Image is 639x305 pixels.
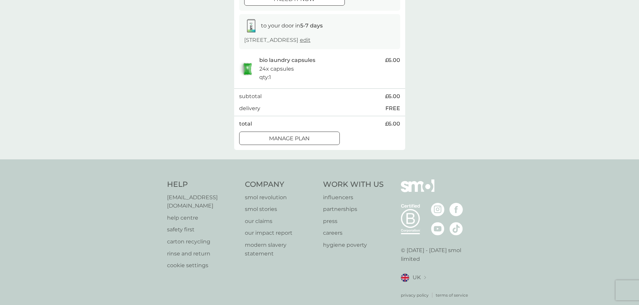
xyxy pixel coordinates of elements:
img: UK flag [401,274,409,282]
a: rinse and return [167,249,238,258]
img: select a new location [424,276,426,280]
p: [STREET_ADDRESS] [244,36,311,45]
p: delivery [239,104,260,113]
img: visit the smol Tiktok page [449,222,463,235]
a: careers [323,229,384,237]
span: £6.00 [385,120,400,128]
p: FREE [385,104,400,113]
a: influencers [323,193,384,202]
p: Manage plan [269,134,310,143]
span: to your door in [261,22,323,29]
h4: Company [245,179,316,190]
a: press [323,217,384,226]
a: cookie settings [167,261,238,270]
span: £6.00 [385,92,400,101]
a: edit [300,37,311,43]
a: modern slavery statement [245,241,316,258]
p: subtotal [239,92,262,101]
a: privacy policy [401,292,429,298]
a: hygiene poverty [323,241,384,249]
img: visit the smol Facebook page [449,203,463,216]
img: visit the smol Instagram page [431,203,444,216]
h4: Help [167,179,238,190]
p: © [DATE] - [DATE] smol limited [401,246,472,263]
img: visit the smol Youtube page [431,222,444,235]
p: total [239,120,252,128]
strong: 5-7 days [300,22,323,29]
a: smol revolution [245,193,316,202]
span: £6.00 [385,56,400,65]
a: safety first [167,225,238,234]
a: [EMAIL_ADDRESS][DOMAIN_NAME] [167,193,238,210]
a: smol stories [245,205,316,214]
button: Manage plan [239,132,340,145]
a: partnerships [323,205,384,214]
a: our claims [245,217,316,226]
a: our impact report [245,229,316,237]
h4: Work With Us [323,179,384,190]
p: qty : 1 [259,73,271,82]
p: 24x capsules [259,65,294,73]
a: terms of service [436,292,468,298]
a: help centre [167,214,238,222]
span: UK [413,273,421,282]
a: carton recycling [167,237,238,246]
img: smol [401,179,434,202]
p: bio laundry capsules [259,56,315,65]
